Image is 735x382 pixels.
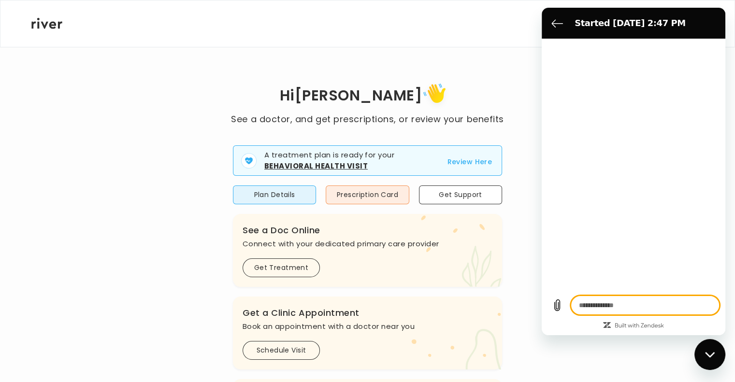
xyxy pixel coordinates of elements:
[447,156,492,168] button: Review Here
[243,341,320,360] button: Schedule Visit
[243,237,492,251] p: Connect with your dedicated primary care provider
[243,320,492,333] p: Book an appointment with a doctor near you
[231,80,504,113] h1: Hi [PERSON_NAME]
[231,113,504,126] p: See a doctor, and get prescriptions, or review your benefits
[542,8,725,335] iframe: Messaging window
[243,258,320,277] button: Get Treatment
[243,224,492,237] h3: See a Doc Online
[694,339,725,370] iframe: Button to launch messaging window, conversation in progress
[326,185,409,204] button: Prescription Card
[264,161,368,171] strong: Behavioral Health Visit
[419,185,502,204] button: Get Support
[264,150,436,171] p: A treatment plan is ready for your
[243,306,492,320] h3: Get a Clinic Appointment
[233,185,316,204] button: Plan Details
